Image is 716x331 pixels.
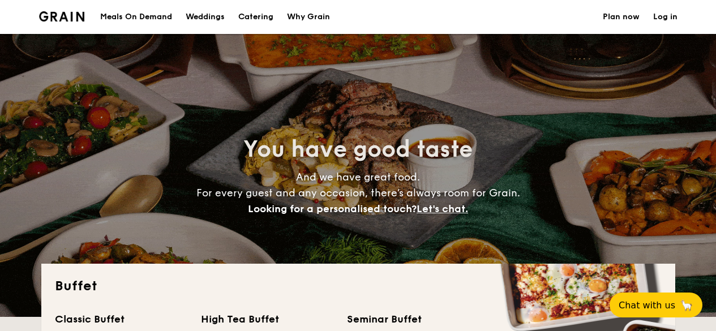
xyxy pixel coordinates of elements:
h2: Buffet [55,277,662,295]
span: Let's chat. [417,203,468,215]
span: Chat with us [619,300,675,311]
button: Chat with us🦙 [610,293,702,317]
div: Classic Buffet [55,311,187,327]
span: Looking for a personalised touch? [248,203,417,215]
span: 🦙 [680,299,693,312]
img: Grain [39,11,85,22]
a: Logotype [39,11,85,22]
div: Seminar Buffet [347,311,479,327]
div: High Tea Buffet [201,311,333,327]
span: And we have great food. For every guest and any occasion, there’s always room for Grain. [196,171,520,215]
span: You have good taste [243,136,473,163]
